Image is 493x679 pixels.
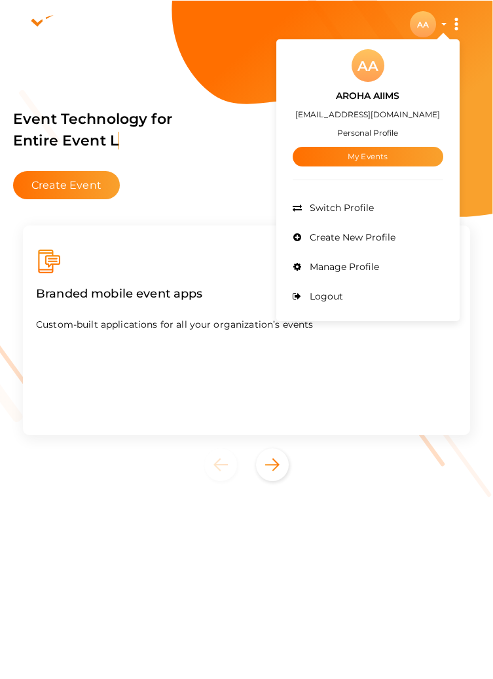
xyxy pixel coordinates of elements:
[337,128,398,138] small: Personal Profile
[306,261,379,273] span: Manage Profile
[306,290,343,302] span: Logout
[336,88,399,104] label: AROHA AIIMS
[295,107,440,122] label: [EMAIL_ADDRESS][DOMAIN_NAME]
[306,231,395,243] span: Create New Profile
[306,202,374,214] span: Switch Profile
[406,10,440,38] button: AA
[293,147,443,166] a: My Events
[352,49,384,82] div: AA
